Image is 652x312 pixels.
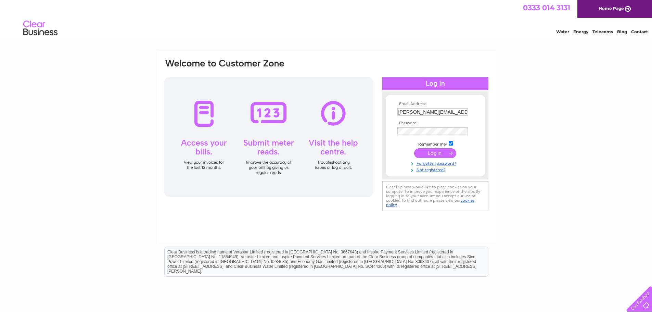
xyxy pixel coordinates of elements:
[617,29,627,34] a: Blog
[396,102,475,107] th: Email Address:
[592,29,613,34] a: Telecoms
[631,29,648,34] a: Contact
[556,29,569,34] a: Water
[396,121,475,126] th: Password:
[397,160,475,166] a: Forgotten password?
[573,29,588,34] a: Energy
[523,3,570,12] a: 0333 014 3131
[396,140,475,147] td: Remember me?
[382,181,488,211] div: Clear Business would like to place cookies on your computer to improve your experience of the sit...
[23,18,58,39] img: logo.png
[414,148,456,158] input: Submit
[165,4,488,33] div: Clear Business is a trading name of Verastar Limited (registered in [GEOGRAPHIC_DATA] No. 3667643...
[386,198,474,207] a: cookies policy
[397,166,475,173] a: Not registered?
